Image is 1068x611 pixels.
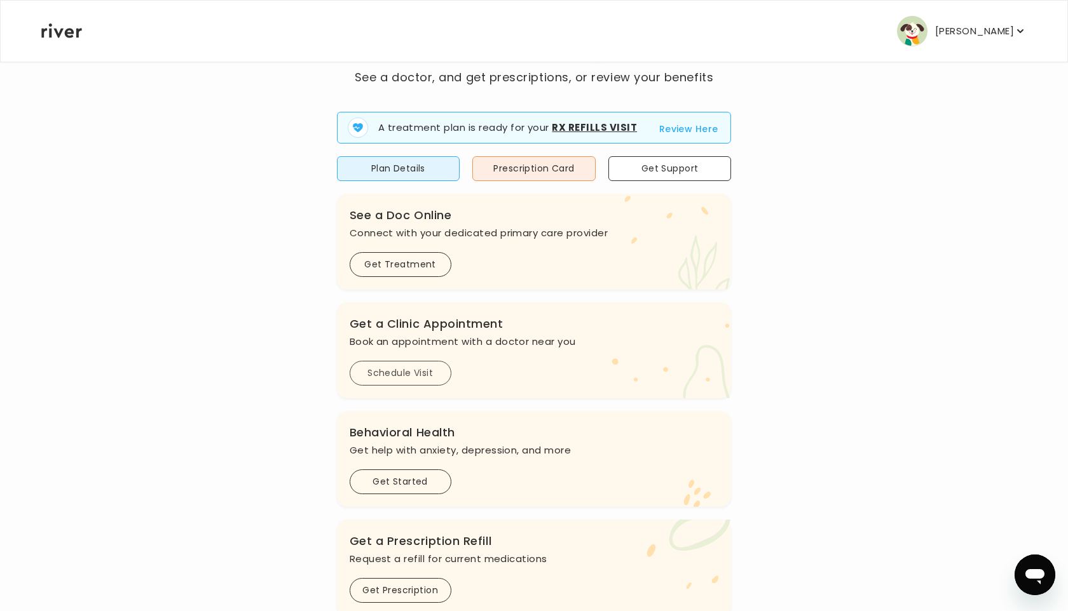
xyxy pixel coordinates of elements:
h3: Get a Prescription Refill [350,532,719,550]
iframe: Button to launch messaging window [1015,554,1055,595]
h3: Behavioral Health [350,424,719,441]
h3: See a Doc Online [350,206,719,224]
p: See a doctor, and get prescriptions, or review your benefits [355,69,713,86]
button: Get Prescription [350,578,451,603]
strong: Rx Refills Visit [552,121,637,134]
p: [PERSON_NAME] [935,22,1014,40]
p: Book an appointment with a doctor near you [350,333,719,351]
p: Request a refill for current medications [350,550,719,568]
p: Get help with anxiety, depression, and more [350,441,719,459]
button: Schedule Visit [350,361,451,386]
button: Plan Details [337,156,460,181]
button: Review Here [659,121,718,137]
button: Get Treatment [350,252,451,277]
button: Get Started [350,469,451,494]
button: Prescription Card [472,156,596,181]
p: Connect with your dedicated primary care provider [350,224,719,242]
button: Get Support [608,156,732,181]
button: user avatar[PERSON_NAME] [897,16,1027,46]
p: A treatment plan is ready for your [378,121,638,135]
img: user avatar [897,16,928,46]
h3: Get a Clinic Appointment [350,315,719,333]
